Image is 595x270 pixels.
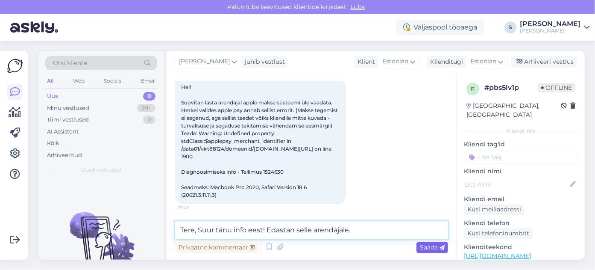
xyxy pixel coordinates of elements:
div: 0 [143,116,155,124]
div: Kliendi info [464,127,578,135]
span: Luba [348,3,368,11]
input: Lisa tag [464,151,578,163]
img: Askly Logo [7,58,23,74]
span: Hei! Soovitan lasta arendajal apple makse süsteemi üle vaadata. Hetkel valides apple pay annab se... [181,84,339,198]
div: 0 [143,92,155,101]
input: Lisa nimi [464,180,568,189]
span: Otsi kliente [53,59,87,68]
div: Privaatne kommentaar [175,242,258,253]
a: [PERSON_NAME][PERSON_NAME] [520,21,590,34]
p: Kliendi nimi [464,167,578,176]
div: Tiimi vestlused [47,116,89,124]
div: Arhiveeri vestlus [511,56,577,68]
p: Klienditeekond [464,243,578,252]
div: Klient [354,57,375,66]
textarea: Tere, Suur tänu info eest! Edastan selle arendajale. [175,221,448,239]
div: Väljaspool tööaega [396,20,484,35]
span: Saada [420,243,445,251]
div: S [504,21,516,33]
div: Minu vestlused [47,104,89,113]
span: 23:42 [178,205,210,211]
div: Web [71,75,86,86]
div: [PERSON_NAME] [520,21,580,27]
p: Kliendi telefon [464,219,578,228]
div: Klienditugi [427,57,463,66]
span: p [471,86,475,92]
div: 99+ [137,104,155,113]
p: Kliendi email [464,195,578,204]
span: [PERSON_NAME] [179,57,230,66]
div: Küsi meiliaadressi [464,204,525,215]
div: Email [139,75,157,86]
div: Kõik [47,139,59,148]
div: AI Assistent [47,128,79,136]
span: Estonian [382,57,408,66]
a: [URL][DOMAIN_NAME] [464,252,531,260]
span: Estonian [470,57,496,66]
div: Küsi telefoninumbrit [464,228,533,239]
div: Arhiveeritud [47,151,82,160]
div: All [45,75,55,86]
div: [PERSON_NAME] [520,27,580,34]
div: # pbs5lv1p [484,83,538,93]
span: Offline [538,83,575,92]
p: Kliendi tag'id [464,140,578,149]
span: Uued vestlused [82,166,121,174]
div: Uus [47,92,58,101]
div: Socials [102,75,123,86]
div: juhib vestlust [241,57,285,66]
div: [GEOGRAPHIC_DATA], [GEOGRAPHIC_DATA] [466,101,561,119]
